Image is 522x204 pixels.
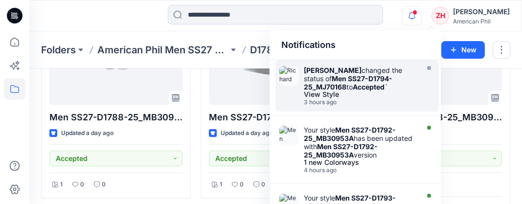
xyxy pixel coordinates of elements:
[240,180,244,190] p: 0
[261,180,265,190] p: 0
[304,167,416,174] div: Tuesday, August 26, 2025 05:55
[49,111,182,124] p: Men SS27-D1788-25_MB30947A
[97,43,228,57] a: American Phil Men SS27 collection
[304,91,416,98] div: View Style
[209,111,342,124] p: Men SS27-D1788-25_MX30941
[221,128,273,138] p: Updated a day ago
[304,142,378,159] strong: Men SS27-D1792-25_MB30953A
[270,30,441,60] div: Notifications
[441,41,485,59] button: New
[304,66,362,74] strong: [PERSON_NAME]
[220,180,222,190] p: 1
[102,180,106,190] p: 0
[61,128,113,138] p: Updated a day ago
[279,126,299,145] img: Men SS27-D1792-25_MB30953A
[304,126,396,142] strong: Men SS27-D1792-25_MB30953A
[453,18,510,25] div: American Phil
[279,66,299,86] img: Richard Dromard
[304,99,416,106] div: Tuesday, August 26, 2025 06:16
[353,83,385,91] strong: Accepted
[250,43,295,57] p: D1788-25
[80,180,84,190] p: 0
[453,6,510,18] div: [PERSON_NAME]
[41,43,76,57] a: Folders
[304,126,416,159] div: Your style has been updated with version
[304,74,392,91] strong: Men SS27-D1794-25_MJ70168
[304,159,416,166] div: 1 new Colorways
[431,7,449,24] div: ZH
[304,66,416,91] div: changed the status of to `
[60,180,63,190] p: 1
